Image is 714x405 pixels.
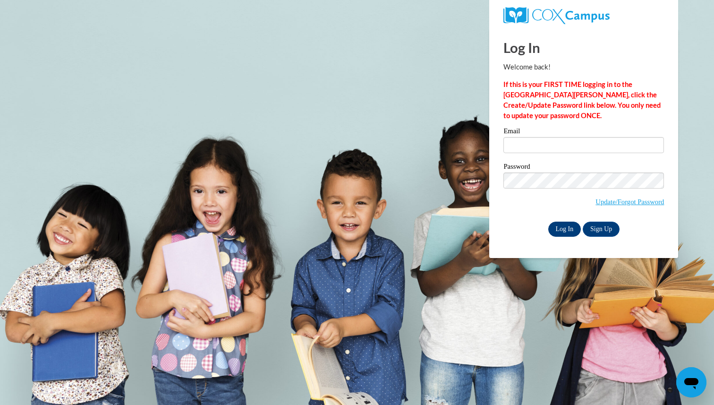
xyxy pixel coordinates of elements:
[503,7,664,24] a: COX Campus
[676,367,706,397] iframe: Button to launch messaging window
[503,80,661,120] strong: If this is your FIRST TIME logging in to the [GEOGRAPHIC_DATA][PERSON_NAME], click the Create/Upd...
[548,222,581,237] input: Log In
[595,198,664,206] a: Update/Forgot Password
[503,163,664,172] label: Password
[503,128,664,137] label: Email
[503,38,664,57] h1: Log In
[503,7,609,24] img: COX Campus
[583,222,620,237] a: Sign Up
[503,62,664,72] p: Welcome back!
